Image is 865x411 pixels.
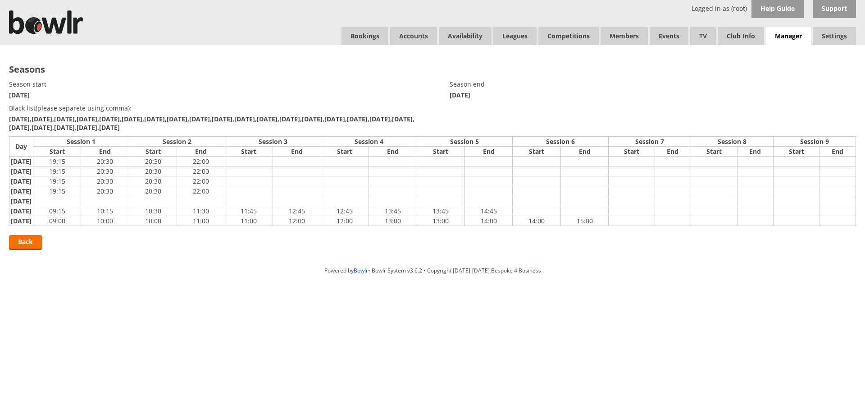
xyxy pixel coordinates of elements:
strong: End [483,147,495,156]
strong: Start [529,147,544,156]
span: Manager [766,27,811,46]
td: 19:15 [33,166,81,176]
td: 12:00 [321,216,369,226]
label: Season start [9,80,46,88]
a: Club Info [718,27,764,45]
strong: [DATE] [9,91,30,99]
strong: [DATE] [11,217,32,225]
label: Season end [450,80,485,88]
td: 09:15 [33,206,81,216]
strong: Start [146,147,161,156]
strong: [DATE],[DATE],[DATE],[DATE],[DATE],[DATE],[DATE],[DATE],[DATE],[DATE],[DATE],[DATE],[DATE],[DATE]... [9,115,414,132]
span: Settings [813,27,856,45]
span: Members [601,27,648,45]
strong: Session 4 [355,137,383,146]
td: 13:00 [417,216,464,226]
h2: Seasons [9,63,856,75]
strong: Start [337,147,352,156]
a: Bowlr [354,267,368,274]
td: 13:00 [369,216,417,226]
td: 11:30 [177,206,225,216]
td: 19:15 [33,176,81,186]
strong: Start [706,147,722,156]
td: 20:30 [129,186,177,196]
td: 12:45 [273,206,321,216]
strong: End [387,147,399,156]
td: 20:30 [81,157,129,166]
strong: Session 7 [635,137,664,146]
td: 11:00 [177,216,225,226]
td: 19:15 [33,186,81,196]
td: 13:45 [417,206,464,216]
strong: Day [15,142,27,151]
a: Back [9,235,42,250]
strong: Session 3 [259,137,287,146]
strong: Session 6 [546,137,575,146]
strong: Session 1 [67,137,96,146]
strong: End [579,147,591,156]
td: 20:30 [129,157,177,166]
strong: Session 5 [450,137,479,146]
span: TV [690,27,716,45]
td: 11:00 [225,216,273,226]
td: 09:00 [33,216,81,226]
strong: Session 9 [800,137,829,146]
td: 20:30 [81,186,129,196]
td: 10:00 [81,216,129,226]
strong: [DATE] [11,177,32,185]
a: Events [650,27,688,45]
strong: [DATE] [11,207,32,215]
td: 11:45 [225,206,273,216]
strong: End [832,147,843,156]
td: 15:00 [560,216,608,226]
a: Leagues [493,27,537,45]
td: 20:30 [129,176,177,186]
td: 14:00 [513,216,560,226]
strong: Start [50,147,65,156]
td: 22:00 [177,166,225,176]
strong: End [291,147,303,156]
td: 12:00 [273,216,321,226]
strong: End [195,147,207,156]
strong: [DATE] [11,187,32,195]
strong: Start [433,147,448,156]
strong: [DATE] [11,167,32,175]
strong: Start [241,147,256,156]
td: 10:15 [81,206,129,216]
strong: Session 8 [718,137,747,146]
td: 14:45 [464,206,512,216]
strong: End [667,147,678,156]
strong: [DATE] [11,157,32,166]
span: Accounts [390,27,437,45]
strong: Start [789,147,804,156]
td: 10:30 [129,206,177,216]
strong: End [749,147,761,156]
strong: Start [624,147,639,156]
label: Black list(please separete using comma): [9,104,415,132]
td: 22:00 [177,176,225,186]
td: 14:00 [464,216,512,226]
td: 20:30 [81,176,129,186]
strong: Session 2 [163,137,191,146]
strong: End [99,147,111,156]
td: 20:30 [81,166,129,176]
td: 12:45 [321,206,369,216]
td: 22:00 [177,157,225,166]
span: Powered by • Bowlr System v3.6.2 • Copyright [DATE]-[DATE] Bespoke 4 Business [324,267,541,274]
td: 13:45 [369,206,417,216]
td: 20:30 [129,166,177,176]
a: Bookings [341,27,388,45]
a: Availability [439,27,492,45]
td: 10:00 [129,216,177,226]
a: Competitions [538,27,599,45]
td: 19:15 [33,157,81,166]
strong: [DATE] [450,91,470,99]
td: 22:00 [177,186,225,196]
strong: [DATE] [11,197,32,205]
